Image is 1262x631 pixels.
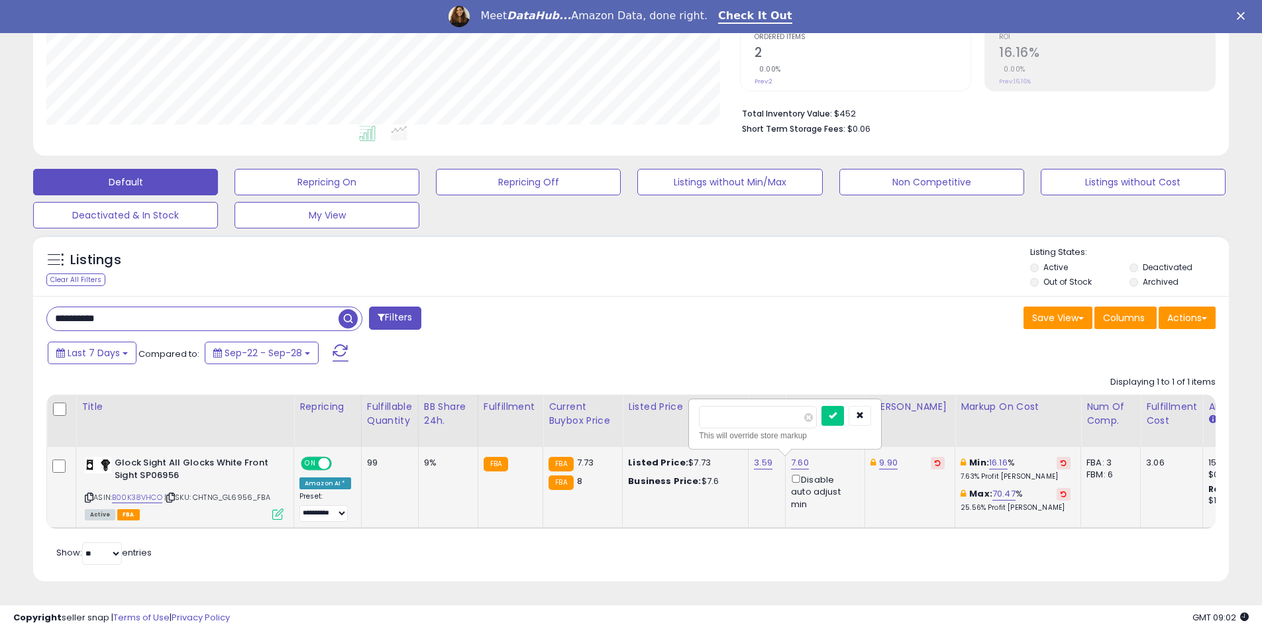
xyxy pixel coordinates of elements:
[961,503,1071,512] p: 25.56% Profit [PERSON_NAME]
[755,64,781,74] small: 0.00%
[46,273,105,286] div: Clear All Filters
[235,169,419,195] button: Repricing On
[1143,262,1192,273] label: Deactivated
[507,9,571,22] i: DataHub...
[330,458,351,469] span: OFF
[742,123,845,134] b: Short Term Storage Fees:
[172,611,230,624] a: Privacy Policy
[13,612,230,624] div: seller snap | |
[961,457,1071,481] div: %
[299,477,351,489] div: Amazon AI *
[999,34,1215,41] span: ROI
[1237,12,1250,20] div: Close
[718,9,792,24] a: Check It Out
[1146,457,1192,469] div: 3.06
[117,509,140,520] span: FBA
[302,458,319,469] span: ON
[791,472,855,510] div: Disable auto adjust min
[68,346,120,360] span: Last 7 Days
[999,45,1215,63] h2: 16.16%
[999,77,1031,85] small: Prev: 16.16%
[367,457,408,469] div: 99
[628,400,743,414] div: Listed Price
[992,487,1016,501] a: 70.47
[628,475,701,487] b: Business Price:
[699,429,871,442] div: This will override store markup
[448,6,470,27] img: Profile image for Georgie
[969,456,989,469] b: Min:
[549,475,573,490] small: FBA
[847,122,870,135] span: $0.06
[480,9,708,23] div: Meet Amazon Data, done right.
[85,457,284,518] div: ASIN:
[1043,262,1068,273] label: Active
[628,475,738,487] div: $7.6
[299,492,351,522] div: Preset:
[369,307,421,330] button: Filters
[577,475,582,487] span: 8
[164,492,270,503] span: | SKU: CHTNG_GL6956_FBA
[742,105,1206,121] li: $452
[1159,307,1216,329] button: Actions
[969,487,992,500] b: Max:
[549,400,617,428] div: Current Buybox Price
[1103,311,1145,324] span: Columns
[484,400,537,414] div: Fulfillment
[1208,414,1216,426] small: Amazon Fees.
[1086,457,1130,469] div: FBA: 3
[424,457,468,469] div: 9%
[85,457,111,473] img: 31-UKMWpA4L._SL40_.jpg
[1146,400,1197,428] div: Fulfillment Cost
[549,457,573,471] small: FBA
[755,45,971,63] h2: 2
[70,251,121,269] h5: Listings
[56,546,152,559] span: Show: entries
[205,342,319,364] button: Sep-22 - Sep-28
[1192,611,1249,624] span: 2025-10-6 09:02 GMT
[235,202,419,228] button: My View
[1043,276,1092,287] label: Out of Stock
[1086,469,1130,481] div: FBM: 6
[628,456,688,469] b: Listed Price:
[138,348,199,360] span: Compared to:
[989,456,1008,469] a: 16.16
[999,64,1025,74] small: 0.00%
[1094,307,1157,329] button: Columns
[13,611,62,624] strong: Copyright
[225,346,302,360] span: Sep-22 - Sep-28
[754,456,772,469] a: 3.59
[33,169,218,195] button: Default
[48,342,136,364] button: Last 7 Days
[299,400,356,414] div: Repricing
[961,400,1075,414] div: Markup on Cost
[577,456,594,469] span: 7.73
[637,169,822,195] button: Listings without Min/Max
[955,395,1081,447] th: The percentage added to the cost of goods (COGS) that forms the calculator for Min & Max prices.
[484,457,508,471] small: FBA
[1143,276,1179,287] label: Archived
[870,400,949,414] div: [PERSON_NAME]
[113,611,170,624] a: Terms of Use
[33,202,218,228] button: Deactivated & In Stock
[755,34,971,41] span: Ordered Items
[755,77,772,85] small: Prev: 2
[628,457,738,469] div: $7.73
[1110,376,1216,389] div: Displaying 1 to 1 of 1 items
[961,488,1071,512] div: %
[961,472,1071,481] p: 7.63% Profit [PERSON_NAME]
[1086,400,1135,428] div: Num of Comp.
[879,456,898,469] a: 9.90
[1041,169,1226,195] button: Listings without Cost
[839,169,1024,195] button: Non Competitive
[85,509,115,520] span: All listings currently available for purchase on Amazon
[81,400,288,414] div: Title
[436,169,621,195] button: Repricing Off
[742,108,832,119] b: Total Inventory Value:
[424,400,472,428] div: BB Share 24h.
[1030,246,1229,259] p: Listing States:
[1024,307,1092,329] button: Save View
[367,400,413,428] div: Fulfillable Quantity
[115,457,276,485] b: Glock Sight All Glocks White Front Sight SP06956
[112,492,162,503] a: B00K38VHCO
[791,456,809,469] a: 7.60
